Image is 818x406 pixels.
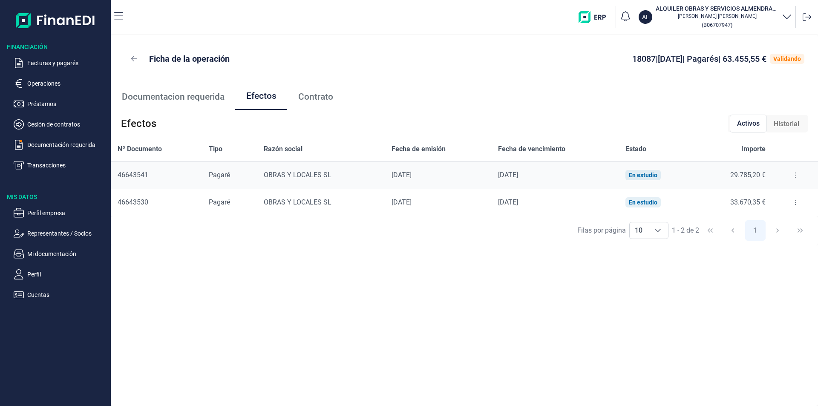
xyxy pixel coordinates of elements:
div: [DATE] [392,171,484,179]
p: AL [642,13,649,21]
div: 29.785,20 € [702,171,766,179]
a: Documentacion requerida [111,83,235,111]
span: 10 [630,222,648,239]
div: Historial [767,115,806,132]
span: Pagaré [209,198,230,206]
a: Efectos [235,83,287,111]
div: En estudio [629,199,657,206]
span: Importe [741,144,766,154]
span: Nº Documento [118,144,162,154]
button: Perfil empresa [14,208,107,218]
a: Contrato [287,83,344,111]
button: Transacciones [14,160,107,170]
span: Fecha de emisión [392,144,446,154]
button: Next Page [767,220,788,241]
p: Documentación requerida [27,140,107,150]
button: Cuentas [14,290,107,300]
img: erp [579,11,612,23]
div: En estudio [629,172,657,179]
h3: ALQUILER OBRAS Y SERVICIOS ALMENDRALEJO SL [656,4,778,13]
div: OBRAS Y LOCALES SL [264,171,378,179]
p: Cuentas [27,290,107,300]
button: First Page [700,220,720,241]
span: Historial [774,119,799,129]
span: Efectos [246,92,277,101]
p: Operaciones [27,78,107,89]
p: Préstamos [27,99,107,109]
span: 1 - 2 de 2 [672,227,699,234]
p: Perfil [27,269,107,279]
span: 46643541 [118,171,148,179]
p: Facturas y pagarés [27,58,107,68]
span: Pagaré [209,171,230,179]
span: Contrato [298,92,333,101]
span: Estado [625,144,646,154]
p: Transacciones [27,160,107,170]
div: Activos [730,115,767,132]
button: Cesión de contratos [14,119,107,130]
img: Logo de aplicación [16,7,95,34]
div: [DATE] [498,198,612,207]
button: Documentación requerida [14,140,107,150]
span: 46643530 [118,198,148,206]
span: 18087 | [DATE] | Pagarés | 63.455,55 € [632,54,766,64]
p: [PERSON_NAME] [PERSON_NAME] [656,13,778,20]
p: Mi documentación [27,249,107,259]
p: Cesión de contratos [27,119,107,130]
button: Previous Page [723,220,743,241]
div: 33.670,35 € [702,198,766,207]
button: Operaciones [14,78,107,89]
p: Perfil empresa [27,208,107,218]
small: Copiar cif [702,22,732,28]
button: Facturas y pagarés [14,58,107,68]
div: Choose [648,222,668,239]
button: Page 1 [745,220,766,241]
p: Representantes / Socios [27,228,107,239]
p: Ficha de la operación [149,53,230,65]
button: Last Page [790,220,810,241]
span: Fecha de vencimiento [498,144,565,154]
span: Efectos [121,117,156,130]
button: Mi documentación [14,249,107,259]
span: Activos [737,118,760,129]
span: Razón social [264,144,302,154]
div: [DATE] [498,171,612,179]
div: Filas por página [577,225,626,236]
div: Validando [773,55,801,62]
div: [DATE] [392,198,484,207]
div: OBRAS Y LOCALES SL [264,198,378,207]
span: Documentacion requerida [122,92,225,101]
button: ALALQUILER OBRAS Y SERVICIOS ALMENDRALEJO SL[PERSON_NAME] [PERSON_NAME](B06707947) [639,4,792,30]
button: Perfil [14,269,107,279]
button: Representantes / Socios [14,228,107,239]
span: Tipo [209,144,222,154]
button: Préstamos [14,99,107,109]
